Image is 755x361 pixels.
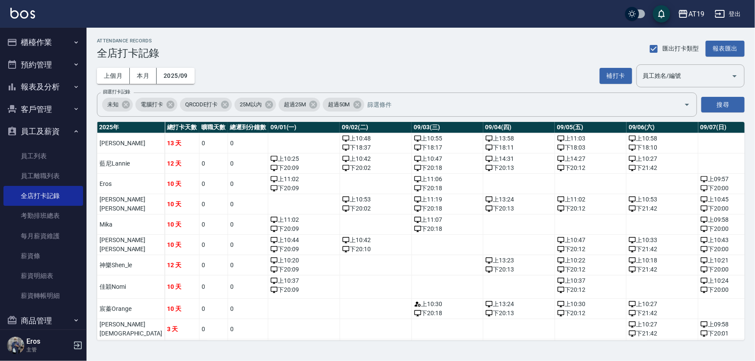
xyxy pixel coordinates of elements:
button: 登出 [711,6,745,22]
p: 主管 [26,346,71,354]
span: 未知 [102,100,124,109]
button: 搜尋 [701,97,745,113]
a: 員工離職列表 [3,166,83,186]
div: 上 14:31 [485,154,553,163]
td: 0 [228,319,268,339]
div: 上 10:27 [629,300,696,309]
button: 預約管理 [3,54,83,76]
th: 曠職天數 [199,122,228,133]
th: 2025 年 [97,122,165,133]
div: 下 21:42 [629,163,696,173]
div: 下 20:18 [414,224,481,233]
h3: 全店打卡記錄 [97,47,159,59]
div: 下 20:09 [270,224,337,233]
td: 13 天 [165,133,199,153]
div: 上 10:30 [557,300,624,309]
th: 09/02(二) [340,122,411,133]
td: 0 [199,214,228,235]
a: 薪資轉帳明細 [3,286,83,306]
div: 上 13:24 [485,300,553,309]
td: 0 [199,174,228,194]
td: 0 [199,194,228,214]
td: 0 [228,133,268,153]
td: Mika [97,214,165,235]
div: 下 21:42 [629,329,696,338]
td: 12 天 [165,153,199,174]
div: 上 11:02 [270,175,337,184]
div: 上 10:53 [342,195,409,204]
td: 0 [199,275,228,299]
td: 3 天 [165,319,199,339]
div: 上 13:23 [485,256,553,265]
div: 下 20:09 [270,285,337,294]
div: 上 13:24 [485,195,553,204]
img: Logo [10,8,35,19]
div: 下 20:13 [485,163,553,173]
span: 超過50M [323,100,355,109]
div: 下 20:13 [485,265,553,274]
button: 本月 [130,68,157,84]
button: 上個月 [97,68,130,84]
div: 下 20:12 [557,309,624,318]
span: 超過25M [279,100,311,109]
th: 09/05(五) [555,122,626,133]
div: 上 10:37 [557,276,624,285]
h5: Eros [26,337,71,346]
div: 上 11:19 [414,195,481,204]
td: 0 [199,235,228,255]
button: 櫃檯作業 [3,31,83,54]
td: 0 [199,339,228,360]
div: 上 10:27 [629,320,696,329]
td: 宸蓁Orange [97,299,165,319]
td: [PERSON_NAME][PERSON_NAME] [97,235,165,255]
div: 上 10:37 [270,276,337,285]
div: 下 20:12 [557,285,624,294]
div: 下 20:18 [414,204,481,213]
button: 商品管理 [3,310,83,332]
div: 下 21:42 [629,204,696,213]
div: 下 20:18 [414,163,481,173]
div: QRCODE打卡 [180,98,232,112]
div: 上 10:44 [270,236,337,245]
button: save [653,5,670,22]
div: 下 20:12 [557,204,624,213]
div: 下 20:09 [270,265,337,274]
div: 上 10:30 [414,300,481,309]
div: 上 10:42 [342,236,409,245]
div: 下 20:02 [342,163,409,173]
td: 0 [199,319,228,339]
td: Eros [97,174,165,194]
th: 09/01(一) [268,122,340,133]
td: 12 天 [165,255,199,275]
div: 上 10:25 [270,154,337,163]
button: 客戶管理 [3,98,83,121]
th: 09/04(四) [483,122,555,133]
h2: ATTENDANCE RECORDS [97,38,159,44]
div: 下 18:17 [414,143,481,152]
button: 補打卡 [600,68,632,84]
td: 10 天 [165,235,199,255]
td: 0 [199,299,228,319]
div: 上 10:48 [342,134,409,143]
td: 10 天 [165,174,199,194]
td: 1 天 [165,339,199,360]
button: 2025/09 [157,68,195,84]
div: 下 20:09 [270,184,337,193]
th: 09/03(三) [411,122,483,133]
div: 下 20:10 [342,245,409,254]
div: 下 20:18 [414,184,481,193]
span: 25M以內 [235,100,267,109]
div: 下 20:09 [270,163,337,173]
td: [PERSON_NAME] [97,133,165,153]
div: 上 10:58 [629,134,696,143]
div: 上 11:02 [557,195,624,204]
a: 考勤排班總表 [3,206,83,226]
td: [PERSON_NAME][PERSON_NAME] [97,194,165,214]
a: 全店打卡記錄 [3,186,83,206]
div: 上 10:53 [629,195,696,204]
div: 下 21:42 [629,309,696,318]
div: 下 20:13 [485,309,553,318]
div: 上 10:20 [270,256,337,265]
div: 上 10:27 [629,154,696,163]
div: 下 20:13 [485,204,553,213]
